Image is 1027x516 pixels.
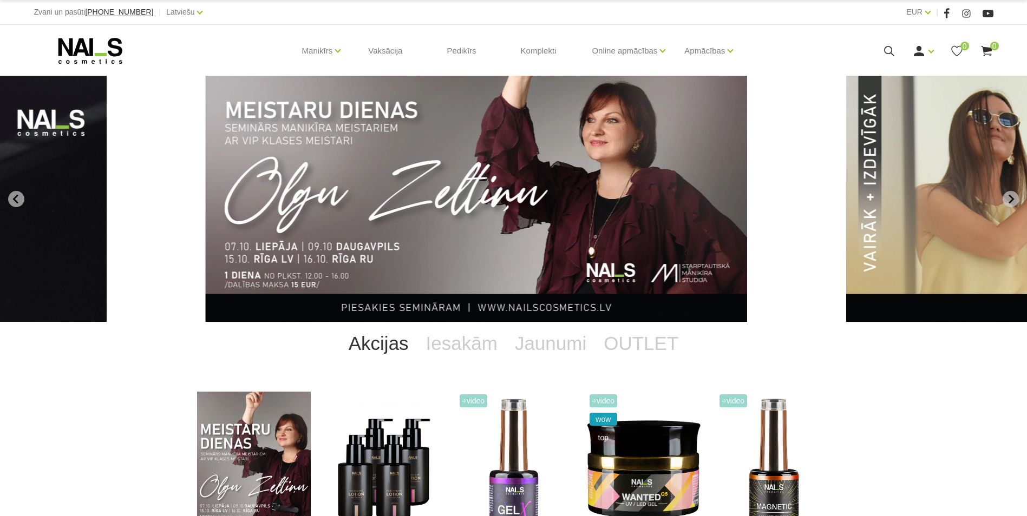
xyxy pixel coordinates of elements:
[906,5,923,18] a: EUR
[960,42,969,50] span: 0
[8,191,24,207] button: Go to last slide
[34,5,153,19] div: Zvani un pasūti
[460,394,488,407] span: +Video
[159,5,161,19] span: |
[166,5,194,18] a: Latviešu
[438,25,485,77] a: Pedikīrs
[684,29,725,72] a: Apmācības
[592,29,657,72] a: Online apmācības
[590,431,618,444] span: top
[980,44,993,58] a: 0
[512,25,565,77] a: Komplekti
[595,322,687,365] a: OUTLET
[417,322,506,365] a: Iesakām
[340,322,417,365] a: Akcijas
[359,25,411,77] a: Vaksācija
[590,394,618,407] span: +Video
[1003,191,1019,207] button: Next slide
[302,29,333,72] a: Manikīrs
[950,44,964,58] a: 0
[719,394,748,407] span: +Video
[990,42,999,50] span: 0
[506,322,595,365] a: Jaunumi
[590,413,618,426] span: wow
[936,5,938,19] span: |
[205,76,821,322] li: 1 of 13
[85,8,153,16] a: [PHONE_NUMBER]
